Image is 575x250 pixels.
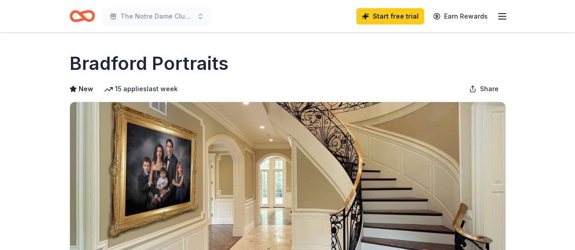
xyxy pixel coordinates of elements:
h1: Bradford Portraits [70,51,229,76]
a: Earn Rewards [428,8,493,25]
button: Share [462,80,506,98]
a: Start free trial [356,8,424,25]
span: New [79,83,93,94]
span: The Notre Dame Club of The Villages Annual [PERSON_NAME] Memorial Golf Tournament [120,11,193,22]
span: Share [480,83,499,94]
div: 15 applies last week [104,83,178,94]
button: The Notre Dame Club of The Villages Annual [PERSON_NAME] Memorial Golf Tournament [102,7,211,25]
a: Home [70,5,95,27]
